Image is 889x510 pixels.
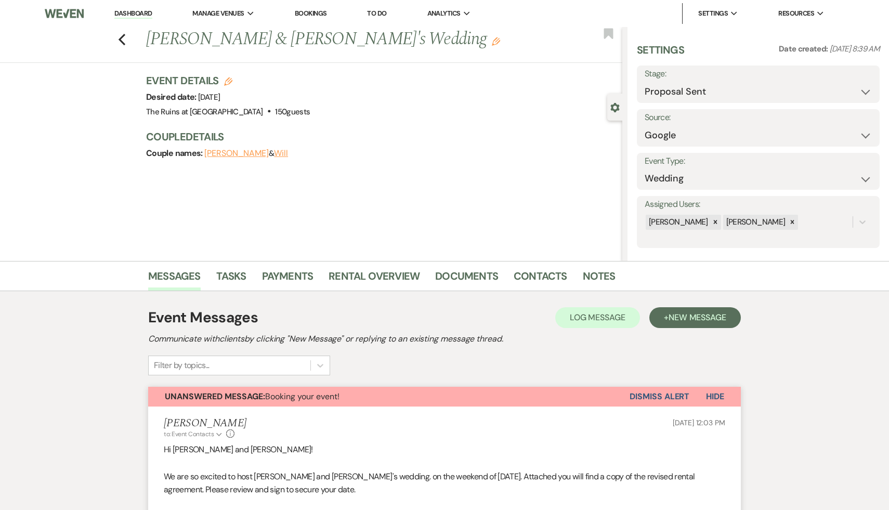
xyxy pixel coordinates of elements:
h3: Event Details [146,73,310,88]
button: Edit [492,36,500,46]
div: [PERSON_NAME] [723,215,787,230]
span: Couple names: [146,148,204,159]
span: Analytics [427,8,461,19]
button: to: Event Contacts [164,429,224,439]
span: The Ruins at [GEOGRAPHIC_DATA] [146,107,263,117]
span: [DATE] [198,92,220,102]
a: Contacts [514,268,567,291]
button: Will [274,149,288,158]
span: Settings [698,8,728,19]
div: [PERSON_NAME] [646,215,710,230]
button: [PERSON_NAME] [204,149,269,158]
h2: Communicate with clients by clicking "New Message" or replying to an existing message thread. [148,333,741,345]
span: Date created: [779,44,830,54]
a: Payments [262,268,313,291]
label: Assigned Users: [645,197,872,212]
label: Stage: [645,67,872,82]
div: Filter by topics... [154,359,210,372]
span: New Message [669,312,726,323]
button: Unanswered Message:Booking your event! [148,387,630,407]
span: Hide [706,391,724,402]
p: We are so excited to host [PERSON_NAME] and [PERSON_NAME]'s wedding. on the weekend of [DATE]. At... [164,470,725,496]
span: Desired date: [146,91,198,102]
h3: Couple Details [146,129,612,144]
a: Tasks [216,268,246,291]
a: Rental Overview [329,268,420,291]
button: Dismiss Alert [630,387,689,407]
span: [DATE] 12:03 PM [673,418,725,427]
span: Manage Venues [192,8,244,19]
img: Weven Logo [45,3,84,24]
span: 150 guests [275,107,310,117]
span: to: Event Contacts [164,430,214,438]
label: Source: [645,110,872,125]
button: +New Message [649,307,741,328]
a: To Do [367,9,386,18]
button: Log Message [555,307,640,328]
h1: Event Messages [148,307,258,329]
label: Event Type: [645,154,872,169]
a: Dashboard [114,9,152,19]
h1: [PERSON_NAME] & [PERSON_NAME]'s Wedding [146,27,523,52]
h3: Settings [637,43,684,66]
button: Close lead details [610,102,620,112]
a: Messages [148,268,201,291]
p: Hi [PERSON_NAME] and [PERSON_NAME]! [164,443,725,456]
span: [DATE] 8:39 AM [830,44,880,54]
span: Resources [778,8,814,19]
span: Booking your event! [165,391,339,402]
span: & [204,148,288,159]
a: Documents [435,268,498,291]
h5: [PERSON_NAME] [164,417,246,430]
a: Notes [583,268,616,291]
strong: Unanswered Message: [165,391,265,402]
span: Log Message [570,312,625,323]
a: Bookings [295,9,327,18]
button: Hide [689,387,741,407]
